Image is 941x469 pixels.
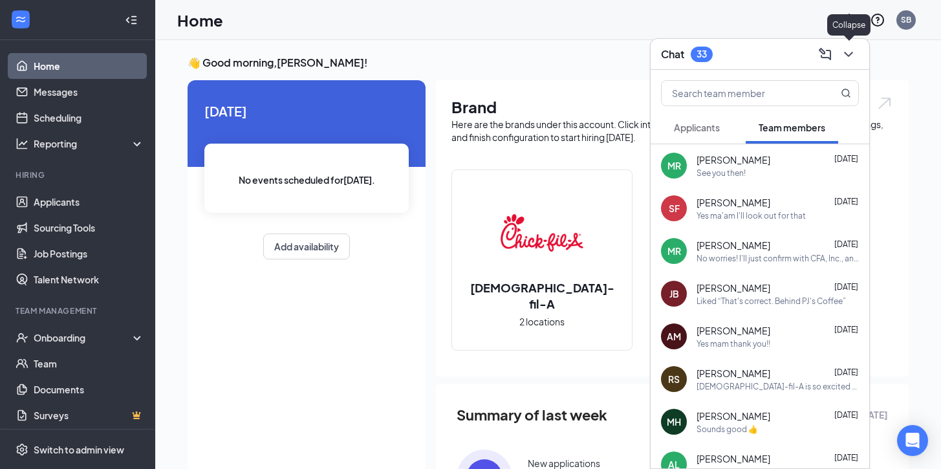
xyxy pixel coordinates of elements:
[34,331,133,344] div: Onboarding
[834,282,858,292] span: [DATE]
[34,376,144,402] a: Documents
[204,101,409,121] span: [DATE]
[34,79,144,105] a: Messages
[16,137,28,150] svg: Analysis
[14,13,27,26] svg: WorkstreamLogo
[815,44,836,65] button: ComposeMessage
[697,409,770,422] span: [PERSON_NAME]
[16,331,28,344] svg: UserCheck
[452,279,632,312] h2: [DEMOGRAPHIC_DATA]-fil-A
[697,49,707,60] div: 33
[34,351,144,376] a: Team
[451,96,893,118] h1: Brand
[661,47,684,61] h3: Chat
[834,239,858,249] span: [DATE]
[34,241,144,267] a: Job Postings
[870,12,885,28] svg: QuestionInfo
[697,324,770,337] span: [PERSON_NAME]
[841,12,857,28] svg: Notifications
[34,105,144,131] a: Scheduling
[34,189,144,215] a: Applicants
[177,9,223,31] h1: Home
[901,14,911,25] div: SB
[834,325,858,334] span: [DATE]
[697,281,770,294] span: [PERSON_NAME]
[34,53,144,79] a: Home
[188,56,909,70] h3: 👋 Good morning, [PERSON_NAME] !
[668,373,680,386] div: RS
[759,122,825,133] span: Team members
[697,381,859,392] div: [DEMOGRAPHIC_DATA]-fil-A is so excited for you to join our team! Do you know anyone else who migh...
[697,239,770,252] span: [PERSON_NAME]
[841,47,856,62] svg: ChevronDown
[667,415,681,428] div: MH
[697,196,770,209] span: [PERSON_NAME]
[897,425,928,456] div: Open Intercom Messenger
[841,88,851,98] svg: MagnifyingGlass
[697,153,770,166] span: [PERSON_NAME]
[16,169,142,180] div: Hiring
[667,330,681,343] div: AM
[697,452,770,465] span: [PERSON_NAME]
[697,210,806,221] div: Yes ma'am I'll look out for that
[263,234,350,259] button: Add availability
[697,338,770,349] div: Yes mam thank you!!
[834,154,858,164] span: [DATE]
[667,159,681,172] div: MR
[34,215,144,241] a: Sourcing Tools
[451,118,893,144] div: Here are the brands under this account. Click into a brand to see your locations, managers, job p...
[697,296,846,307] div: Liked “That's correct. Behind PJ's Coffee”
[667,245,681,257] div: MR
[34,267,144,292] a: Talent Network
[827,14,871,36] div: Collapse
[817,47,833,62] svg: ComposeMessage
[34,137,145,150] div: Reporting
[239,173,375,187] span: No events scheduled for [DATE] .
[501,191,583,274] img: Chick-fil-A
[834,367,858,377] span: [DATE]
[674,122,720,133] span: Applicants
[697,424,758,435] div: Sounds good 👍
[834,453,858,463] span: [DATE]
[669,202,680,215] div: SF
[125,14,138,27] svg: Collapse
[834,410,858,420] span: [DATE]
[34,443,124,456] div: Switch to admin view
[519,314,565,329] span: 2 locations
[16,443,28,456] svg: Settings
[697,253,859,264] div: No worries! I'll just confirm with CFA, Inc., and let you know how your last name will be listed....
[669,287,679,300] div: JB
[662,81,815,105] input: Search team member
[838,44,859,65] button: ChevronDown
[457,404,607,426] span: Summary of last week
[834,197,858,206] span: [DATE]
[34,402,144,428] a: SurveysCrown
[876,96,893,111] img: open.6027fd2a22e1237b5b06.svg
[697,168,746,179] div: See you then!
[697,367,770,380] span: [PERSON_NAME]
[16,305,142,316] div: Team Management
